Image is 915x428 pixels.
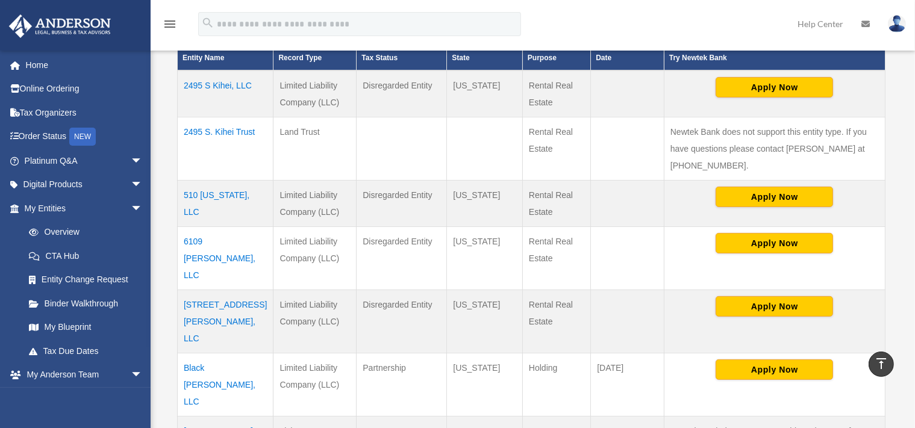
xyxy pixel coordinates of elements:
td: Limited Liability Company (LLC) [273,353,357,416]
td: Rental Real Estate [522,226,590,290]
span: Organization State [452,39,496,62]
img: Anderson Advisors Platinum Portal [5,14,114,38]
a: Tax Organizers [8,101,161,125]
a: vertical_align_top [869,352,894,377]
span: Federal Return Due Date [596,25,635,62]
td: 510 [US_STATE], LLC [178,180,273,226]
td: Disregarded Entity [357,180,447,226]
td: [US_STATE] [447,226,523,290]
td: Black [PERSON_NAME], LLC [178,353,273,416]
td: Limited Liability Company (LLC) [273,180,357,226]
td: [STREET_ADDRESS][PERSON_NAME], LLC [178,290,273,353]
a: Digital Productsarrow_drop_down [8,173,161,197]
span: arrow_drop_down [131,363,155,388]
a: My Blueprint [17,315,155,340]
td: 2495 S Kihei, LLC [178,70,273,117]
button: Apply Now [716,296,833,317]
td: Limited Liability Company (LLC) [273,226,357,290]
td: Limited Liability Company (LLC) [273,70,357,117]
a: Online Ordering [8,77,161,101]
div: Try Newtek Bank [669,51,867,65]
button: Apply Now [716,359,833,380]
div: NEW [69,128,96,146]
td: 6109 [PERSON_NAME], LLC [178,226,273,290]
td: [US_STATE] [447,180,523,226]
a: My Documentsarrow_drop_down [8,386,161,411]
a: Entity Change Request [17,268,155,292]
td: 2495 S. Kihei Trust [178,117,273,180]
i: menu [163,17,177,31]
td: Disregarded Entity [357,226,447,290]
td: Rental Real Estate [522,70,590,117]
a: Tax Due Dates [17,339,155,363]
a: My Entitiesarrow_drop_down [8,196,155,220]
span: Record Type [278,54,322,62]
td: Disregarded Entity [357,290,447,353]
td: Rental Real Estate [522,117,590,180]
span: arrow_drop_down [131,173,155,197]
td: Rental Real Estate [522,180,590,226]
td: [US_STATE] [447,290,523,353]
td: Newtek Bank does not support this entity type. If you have questions please contact [PERSON_NAME]... [664,117,885,180]
td: Limited Liability Company (LLC) [273,290,357,353]
td: [DATE] [591,353,664,416]
img: User Pic [888,15,906,33]
td: Land Trust [273,117,357,180]
a: Home [8,53,161,77]
td: Holding [522,353,590,416]
button: Apply Now [716,77,833,98]
span: arrow_drop_down [131,149,155,173]
button: Apply Now [716,187,833,207]
a: Overview [17,220,149,244]
span: Entity Name [183,54,224,62]
a: menu [163,21,177,31]
span: Tax Status [361,54,398,62]
i: vertical_align_top [874,356,888,371]
td: [US_STATE] [447,70,523,117]
td: Rental Real Estate [522,290,590,353]
td: Disregarded Entity [357,70,447,117]
a: My Anderson Teamarrow_drop_down [8,363,161,387]
span: Business Purpose [528,39,560,62]
i: search [201,16,214,29]
span: arrow_drop_down [131,386,155,411]
a: Order StatusNEW [8,125,161,149]
td: [US_STATE] [447,353,523,416]
a: CTA Hub [17,244,155,268]
td: Partnership [357,353,447,416]
a: Binder Walkthrough [17,291,155,315]
button: Apply Now [716,233,833,253]
span: arrow_drop_down [131,196,155,221]
a: Platinum Q&Aarrow_drop_down [8,149,161,173]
